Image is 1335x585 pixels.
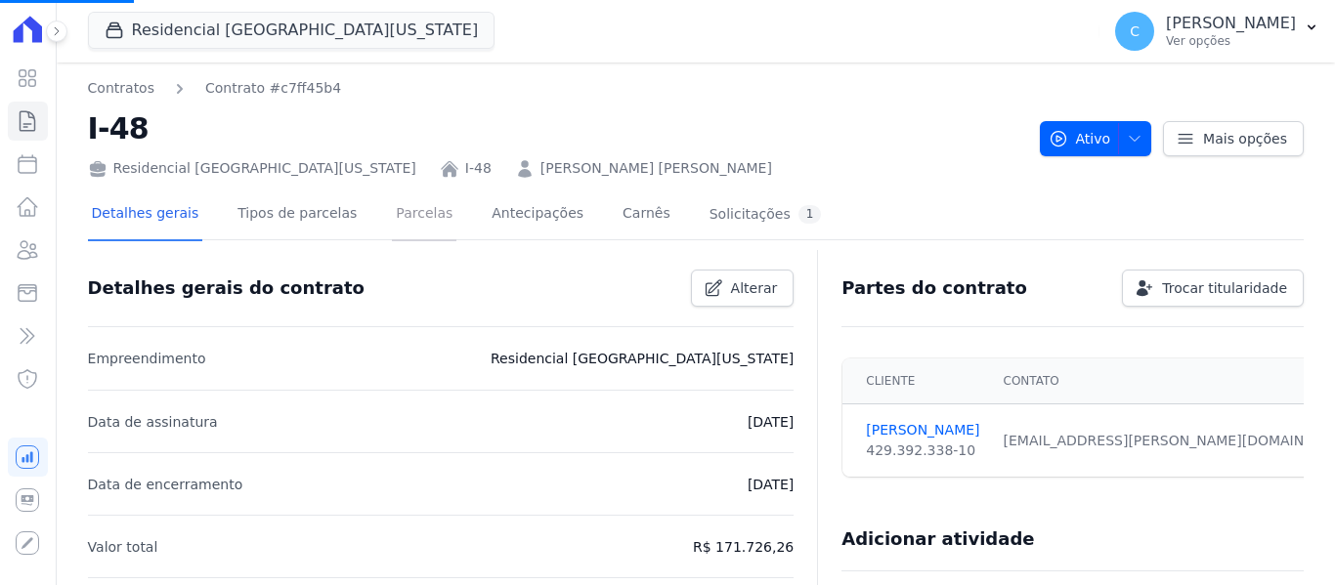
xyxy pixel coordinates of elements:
div: 1 [798,205,822,224]
a: Antecipações [488,189,587,241]
div: 429.392.338-10 [866,440,979,461]
p: Data de assinatura [88,410,218,434]
h2: I-48 [88,106,1024,150]
a: Contratos [88,78,154,99]
a: [PERSON_NAME] [PERSON_NAME] [540,158,772,179]
button: Residencial [GEOGRAPHIC_DATA][US_STATE] [88,12,495,49]
p: Valor total [88,535,158,559]
div: Residencial [GEOGRAPHIC_DATA][US_STATE] [88,158,416,179]
a: Alterar [691,270,795,307]
p: Ver opções [1166,33,1296,49]
h3: Partes do contrato [841,276,1027,300]
p: [DATE] [748,410,794,434]
a: Solicitações1 [706,189,826,241]
span: Mais opções [1203,129,1287,148]
a: Carnês [619,189,674,241]
span: Ativo [1049,121,1111,156]
span: Alterar [731,278,778,298]
a: Parcelas [392,189,456,241]
a: [PERSON_NAME] [866,420,979,440]
h3: Detalhes gerais do contrato [88,276,365,300]
a: Detalhes gerais [88,189,203,241]
p: Residencial [GEOGRAPHIC_DATA][US_STATE] [491,347,794,370]
a: Mais opções [1163,121,1304,156]
p: [DATE] [748,473,794,496]
button: Ativo [1040,121,1152,156]
a: I-48 [465,158,492,179]
p: Data de encerramento [88,473,243,496]
nav: Breadcrumb [88,78,1024,99]
span: C [1130,24,1140,38]
th: Cliente [842,358,991,404]
h3: Adicionar atividade [841,527,1034,551]
a: Contrato #c7ff45b4 [205,78,341,99]
p: Empreendimento [88,347,206,370]
a: Trocar titularidade [1122,270,1304,307]
div: Solicitações [710,205,822,224]
a: Tipos de parcelas [234,189,361,241]
p: R$ 171.726,26 [693,535,794,559]
nav: Breadcrumb [88,78,342,99]
span: Trocar titularidade [1162,278,1287,298]
p: [PERSON_NAME] [1166,14,1296,33]
button: C [PERSON_NAME] Ver opções [1099,4,1335,59]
